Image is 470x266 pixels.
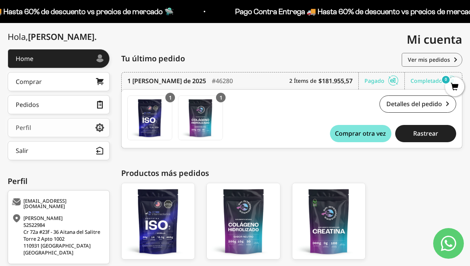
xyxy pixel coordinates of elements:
a: Detalles del pedido [379,95,456,113]
button: Salir [8,141,110,160]
div: [EMAIL_ADDRESS][DOMAIN_NAME] [12,198,104,209]
mark: 0 [441,75,450,84]
div: Home [16,56,33,62]
img: Translation missing: es.Proteína Aislada ISO - Vainilla - Vanilla / 2 libras (910g) [128,96,172,140]
span: Mi cuenta [407,31,462,47]
div: 1 [216,93,226,102]
div: 1 [165,93,175,102]
span: [PERSON_NAME] [28,31,97,42]
img: creatina_01_large.png [292,183,365,259]
a: Creatina Monohidrato [292,183,366,259]
a: Colágeno Hidrolizado [206,183,280,259]
a: Colágeno Hidrolizado [178,95,223,140]
span: . [94,31,97,42]
a: Home [8,49,110,68]
div: Productos más pedidos [121,167,462,179]
div: Pedidos [16,102,39,108]
a: Ver mis pedidos [402,53,462,67]
img: iso_vainilla_1LB_a1a6f42b-0c23-4724-8017-b3fc713efbe4_large.png [122,183,195,259]
div: #46280 [212,72,233,89]
img: colageno_01_e03c224b-442a-42c4-94f4-6330c5066a10_large.png [207,183,280,259]
div: Hola, [8,32,97,41]
b: $181.955,57 [318,76,353,85]
time: 1 [PERSON_NAME] de 2025 [127,76,206,85]
a: Proteína Aislada ISO - Vainilla - Vanilla / 2 libras (910g) [127,95,172,140]
img: Translation missing: es.Colágeno Hidrolizado [178,96,223,140]
button: Comprar otra vez [330,125,391,142]
a: Comprar [8,72,110,91]
span: Tu último pedido [121,53,185,64]
a: 0 [445,83,464,92]
a: Perfil [8,118,110,137]
div: Salir [16,148,28,154]
a: Pedidos [8,95,110,114]
div: Perfil [16,125,31,131]
button: Rastrear [395,125,456,142]
span: Rastrear [413,130,438,136]
div: [PERSON_NAME] 52522984 Cr 72a #23f - 36 Aitana del Salitre Torre 2 Apto 1002 110931 [GEOGRAPHIC_D... [12,215,104,256]
div: Comprar [16,79,42,85]
div: 2 Ítems de [289,72,359,89]
a: Proteína Aislada ISO - Vainilla - Vanilla / 2 libras (910g) [121,183,195,259]
div: Completado [411,72,456,89]
span: Comprar otra vez [335,130,386,136]
div: Pagado [364,72,405,89]
div: Perfil [8,176,110,187]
